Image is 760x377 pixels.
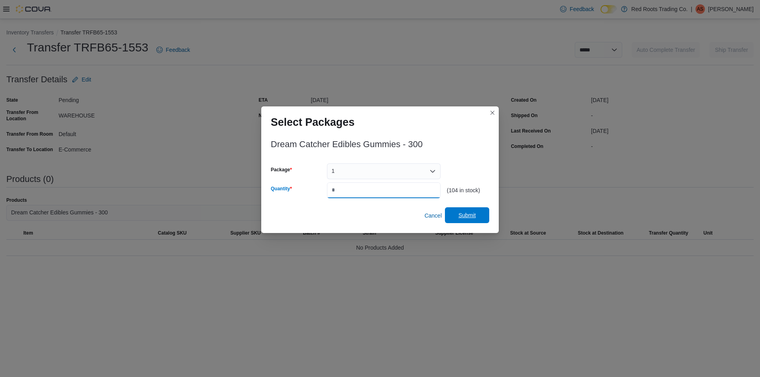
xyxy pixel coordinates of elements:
span: Submit [458,211,476,219]
div: (104 in stock) [447,187,489,193]
span: Cancel [424,212,442,220]
h3: Dream Catcher Edibles Gummies - 300 [271,140,423,149]
span: 1 [332,166,335,176]
button: Open list of options [429,168,436,174]
label: Package [271,167,292,173]
button: Closes this modal window [488,108,497,117]
h1: Select Packages [271,116,355,129]
button: Submit [445,207,489,223]
button: Cancel [421,208,445,224]
label: Quantity [271,186,292,192]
